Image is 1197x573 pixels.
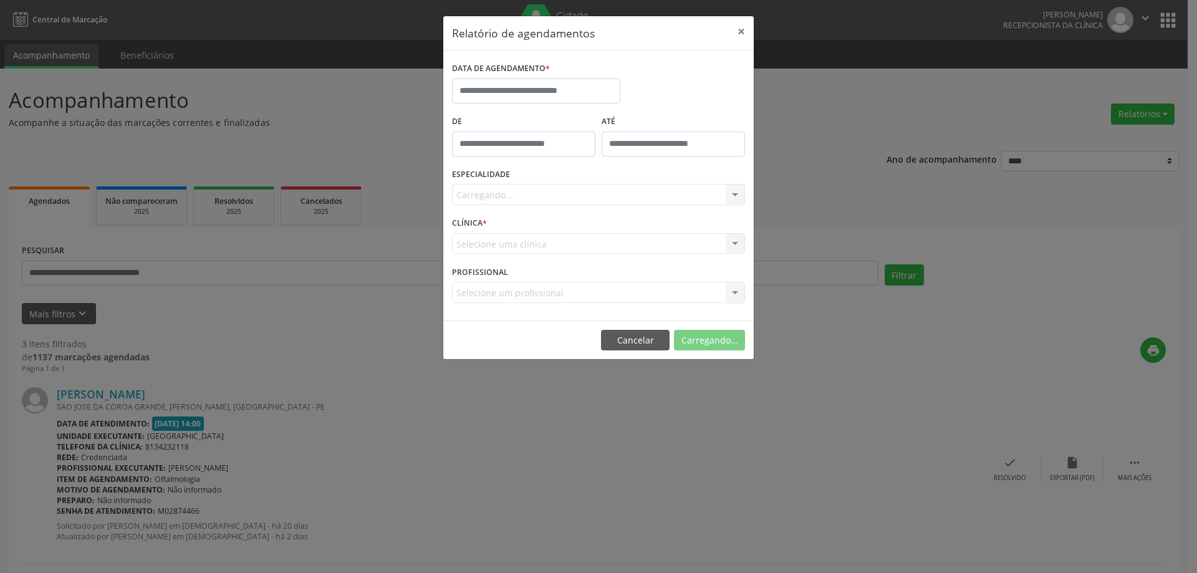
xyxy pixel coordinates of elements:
[601,330,670,351] button: Cancelar
[452,59,550,79] label: DATA DE AGENDAMENTO
[452,165,510,185] label: ESPECIALIDADE
[452,214,487,233] label: CLÍNICA
[452,25,595,41] h5: Relatório de agendamentos
[602,112,745,132] label: ATÉ
[452,262,508,282] label: PROFISSIONAL
[674,330,745,351] button: Carregando...
[452,112,595,132] label: De
[729,16,754,47] button: Close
